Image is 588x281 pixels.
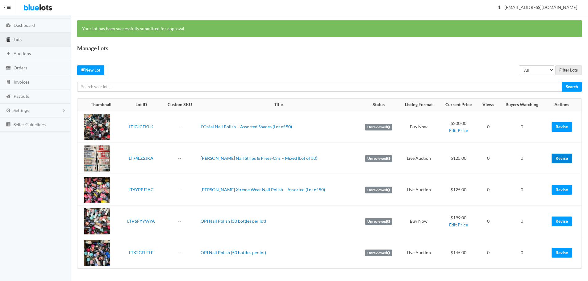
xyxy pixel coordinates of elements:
label: Unreviewed [365,187,392,193]
td: $200.00 [439,111,478,143]
h1: Manage Lots [77,43,108,53]
span: Orders [14,65,27,70]
ion-icon: speedometer [5,23,11,29]
td: 0 [498,237,545,269]
ion-icon: flash [5,51,11,57]
a: Edit Price [449,128,468,133]
a: Revise [552,154,572,163]
td: Live Auction [398,174,439,206]
input: Filter Lots [555,65,582,75]
span: Auctions [14,51,31,56]
a: -- [178,250,181,255]
a: [PERSON_NAME] Xtreme Wear Nail Polish – Assorted (Lot of 50) [201,187,325,192]
ion-icon: person [496,5,503,11]
td: 0 [478,143,498,174]
th: Title [198,99,359,111]
span: Payouts [14,93,29,99]
label: Unreviewed [365,124,392,130]
a: -- [178,124,181,129]
a: Revise [552,217,572,226]
th: Current Price [439,99,478,111]
a: Revise [552,185,572,195]
ion-icon: clipboard [5,37,11,43]
span: Lots [14,37,22,42]
ion-icon: create [81,68,85,72]
p: Your lot has been successfully submitted for approval. [82,25,577,32]
a: createNew Lot [77,65,104,75]
td: 0 [498,174,545,206]
th: Status [359,99,398,111]
th: Thumbnail [77,99,121,111]
td: $145.00 [439,237,478,269]
a: LTV6FYYWYA [127,218,155,224]
a: LT6YPPJ2AC [128,187,154,192]
td: $199.00 [439,206,478,237]
td: Live Auction [398,143,439,174]
a: -- [178,218,181,224]
a: -- [178,155,181,161]
ion-icon: list box [5,122,11,128]
input: Search your lots... [77,82,562,92]
td: $125.00 [439,143,478,174]
td: 0 [498,143,545,174]
td: 0 [478,237,498,269]
a: LT74LZ2JKA [129,155,153,161]
label: Unreviewed [365,218,392,225]
ion-icon: calculator [5,80,11,85]
td: 0 [498,111,545,143]
ion-icon: paper plane [5,94,11,100]
td: $125.00 [439,174,478,206]
a: [PERSON_NAME] Nail Strips & Press-Ons – Mixed (Lot of 50) [201,155,317,161]
a: LTX2GFLFLF [129,250,153,255]
a: -- [178,187,181,192]
td: 0 [478,174,498,206]
th: Views [478,99,498,111]
a: OPI Nail Polish (50 bottles per lot) [201,250,266,255]
input: Search [562,82,582,92]
th: Lot ID [121,99,162,111]
a: LTJGJCFKLK [129,124,153,129]
td: 0 [498,206,545,237]
a: Revise [552,122,572,132]
a: Edit Price [449,222,468,227]
span: [EMAIL_ADDRESS][DOMAIN_NAME] [498,5,577,10]
td: Buy Now [398,206,439,237]
th: Custom SKU [161,99,198,111]
ion-icon: cash [5,65,11,71]
th: Buyers Watching [498,99,545,111]
a: L’Oréal Nail Polish – Assorted Shades (Lot of 50) [201,124,292,129]
td: Buy Now [398,111,439,143]
ion-icon: cog [5,108,11,114]
label: Unreviewed [365,250,392,256]
th: Listing Format [398,99,439,111]
a: OPI Nail Polish (50 bottles per lot) [201,218,266,224]
span: Settings [14,108,29,113]
span: Invoices [14,79,29,85]
td: 0 [478,111,498,143]
label: Unreviewed [365,155,392,162]
a: Revise [552,248,572,258]
span: Dashboard [14,23,35,28]
td: Live Auction [398,237,439,269]
th: Actions [545,99,582,111]
td: 0 [478,206,498,237]
span: Seller Guidelines [14,122,46,127]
